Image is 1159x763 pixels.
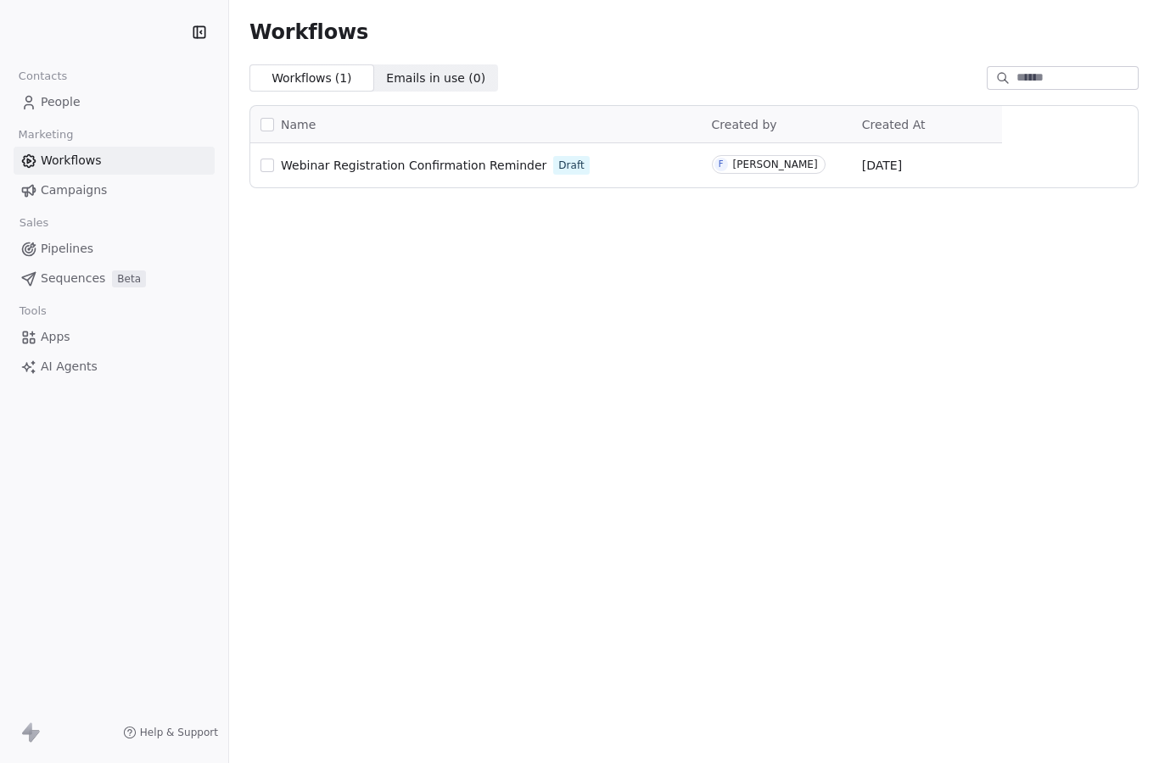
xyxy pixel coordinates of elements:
a: People [14,88,215,116]
span: Apps [41,328,70,346]
a: Pipelines [14,235,215,263]
span: Emails in use ( 0 ) [386,70,485,87]
span: Workflows [41,152,102,170]
span: Campaigns [41,181,107,199]
a: Workflows [14,147,215,175]
span: [DATE] [862,157,902,174]
span: Tools [12,298,53,324]
a: SequencesBeta [14,265,215,292]
span: Created At [862,118,926,131]
span: Webinar Registration Confirmation Reminder [281,159,546,172]
span: Help & Support [140,726,218,739]
a: Help & Support [123,726,218,739]
a: AI Agents [14,353,215,381]
span: Beta [112,270,146,287]
span: Sequences [41,270,105,287]
span: Name [281,116,316,134]
span: Pipelines [41,240,93,258]
span: Contacts [11,64,75,89]
span: Marketing [11,122,81,148]
a: Campaigns [14,176,215,204]
span: People [41,93,81,111]
a: Webinar Registration Confirmation Reminder [281,157,546,174]
span: Sales [12,210,56,236]
span: AI Agents [41,358,98,376]
div: F [719,158,724,171]
a: Apps [14,323,215,351]
span: Created by [712,118,777,131]
span: Workflows [249,20,368,44]
span: Draft [558,158,584,173]
div: [PERSON_NAME] [733,159,818,170]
